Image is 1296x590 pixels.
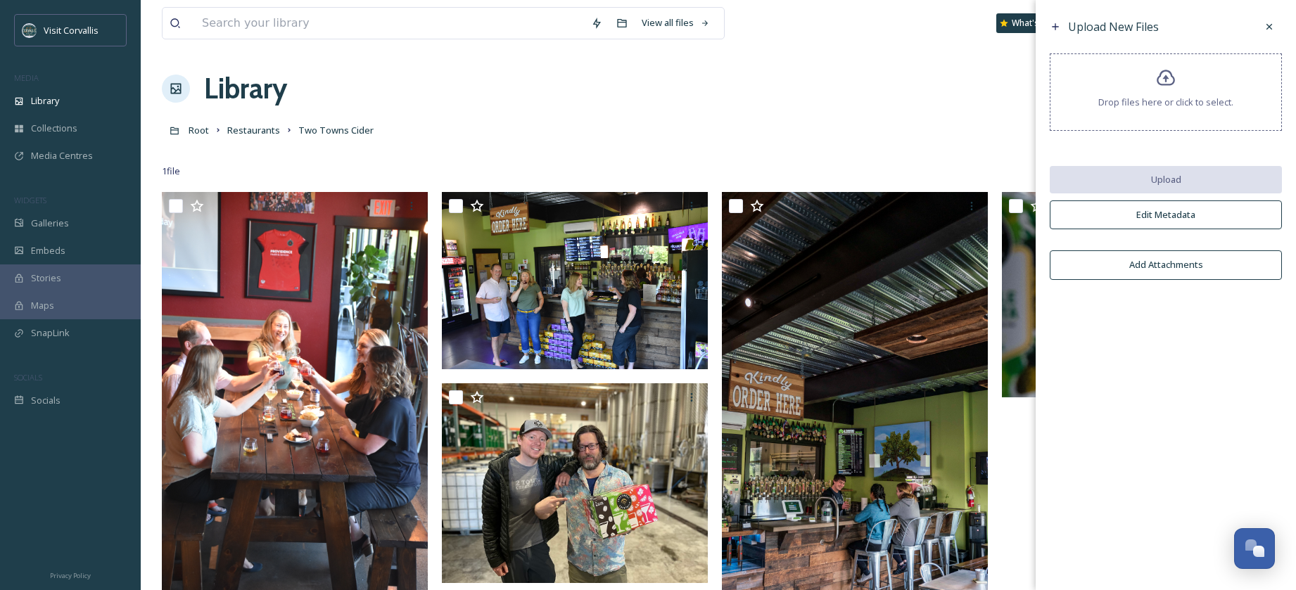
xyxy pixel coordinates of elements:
a: Root [189,122,209,139]
button: Upload [1050,166,1282,193]
span: Collections [31,122,77,135]
span: Privacy Policy [50,571,91,580]
span: Library [31,94,59,108]
a: What's New [996,13,1067,33]
span: SnapLink [31,326,70,340]
img: 2Towns Ciderhouse (2).JPG [442,192,708,369]
a: Privacy Policy [50,566,91,583]
span: SOCIALS [14,372,42,383]
img: visit-corvallis-badge-dark-blue-orange%281%29.png [23,23,37,37]
span: Media Centres [31,149,93,162]
a: Two Towns Cider [298,122,374,139]
button: Edit Metadata [1050,200,1282,229]
span: Galleries [31,217,69,230]
a: Library [204,68,287,110]
span: Socials [31,394,61,407]
span: Embeds [31,244,65,257]
button: Open Chat [1234,528,1275,569]
a: Restaurants [227,122,280,139]
input: Search your library [195,8,584,39]
span: MEDIA [14,72,39,83]
span: Maps [31,299,54,312]
span: Two Towns Cider [298,124,374,136]
span: Restaurants [227,124,280,136]
span: Root [189,124,209,136]
span: Drop files here or click to select. [1098,96,1233,109]
span: Upload New Files [1068,19,1159,34]
span: Stories [31,271,61,285]
span: WIDGETS [14,195,46,205]
img: 2Towns Ciderhouse (4).jpg [442,383,708,583]
button: Add Attachments [1050,250,1282,279]
span: Visit Corvallis [44,24,99,37]
img: 2Towns Ciderhouse (3).jpg [1002,192,1268,397]
a: View all files [635,9,717,37]
span: 1 file [162,165,180,178]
